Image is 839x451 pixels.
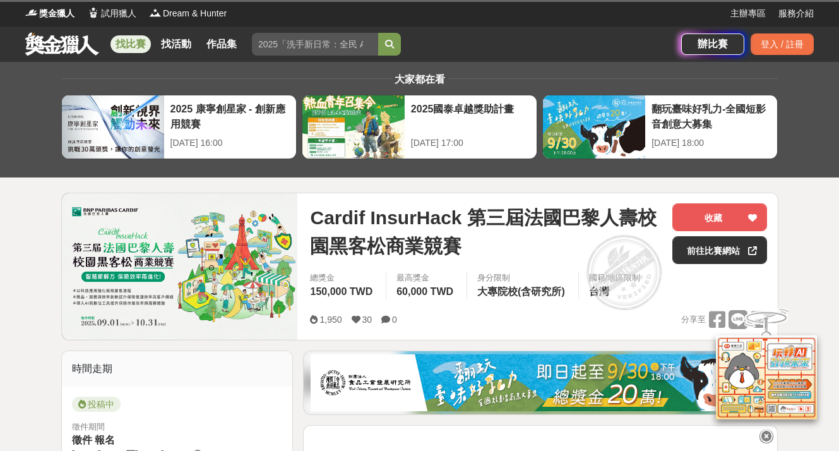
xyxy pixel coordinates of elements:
[589,286,609,297] span: 台灣
[252,33,378,56] input: 2025「洗手新日常：全民 ALL IN」洗手歌全台徵選
[716,335,817,419] img: d2146d9a-e6f6-4337-9592-8cefde37ba6b.png
[362,315,372,325] span: 30
[396,272,456,284] span: 最高獎金
[730,7,766,20] a: 主辦專區
[751,33,814,55] div: 登入 / 註冊
[25,6,38,19] img: Logo
[87,6,100,19] img: Logo
[411,136,530,150] div: [DATE] 17:00
[396,286,453,297] span: 60,000 TWD
[477,272,568,284] div: 身分限制
[411,102,530,130] div: 2025國泰卓越獎助計畫
[72,397,121,412] span: 投稿中
[310,272,376,284] span: 總獎金
[477,286,565,297] span: 大專院校(含研究所)
[391,74,448,85] span: 大家都在看
[163,7,227,20] span: Dream & Hunter
[778,7,814,20] a: 服務介紹
[72,435,115,445] span: 徵件 報名
[302,95,537,159] a: 2025國泰卓越獎助計畫[DATE] 17:00
[25,7,74,20] a: Logo獎金獵人
[652,136,771,150] div: [DATE] 18:00
[310,203,662,260] span: Cardif InsurHack 第三屆法國巴黎人壽校園黑客松商業競賽
[156,35,196,53] a: 找活動
[672,236,767,264] a: 前往比賽網站
[652,102,771,130] div: 翻玩臺味好乳力-全國短影音創意大募集
[87,7,136,20] a: Logo試用獵人
[101,7,136,20] span: 試用獵人
[149,7,227,20] a: LogoDream & Hunter
[170,102,290,130] div: 2025 康寧創星家 - 創新應用競賽
[310,286,372,297] span: 150,000 TWD
[149,6,162,19] img: Logo
[542,95,778,159] a: 翻玩臺味好乳力-全國短影音創意大募集[DATE] 18:00
[319,315,342,325] span: 1,950
[62,351,293,387] div: 時間走期
[61,95,297,159] a: 2025 康寧創星家 - 創新應用競賽[DATE] 16:00
[672,203,767,231] button: 收藏
[311,354,770,411] img: 1c81a89c-c1b3-4fd6-9c6e-7d29d79abef5.jpg
[170,136,290,150] div: [DATE] 16:00
[201,35,242,53] a: 作品集
[681,33,744,55] a: 辦比賽
[392,315,397,325] span: 0
[62,193,298,339] img: Cover Image
[72,422,105,431] span: 徵件期間
[681,310,706,329] span: 分享至
[110,35,151,53] a: 找比賽
[39,7,74,20] span: 獎金獵人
